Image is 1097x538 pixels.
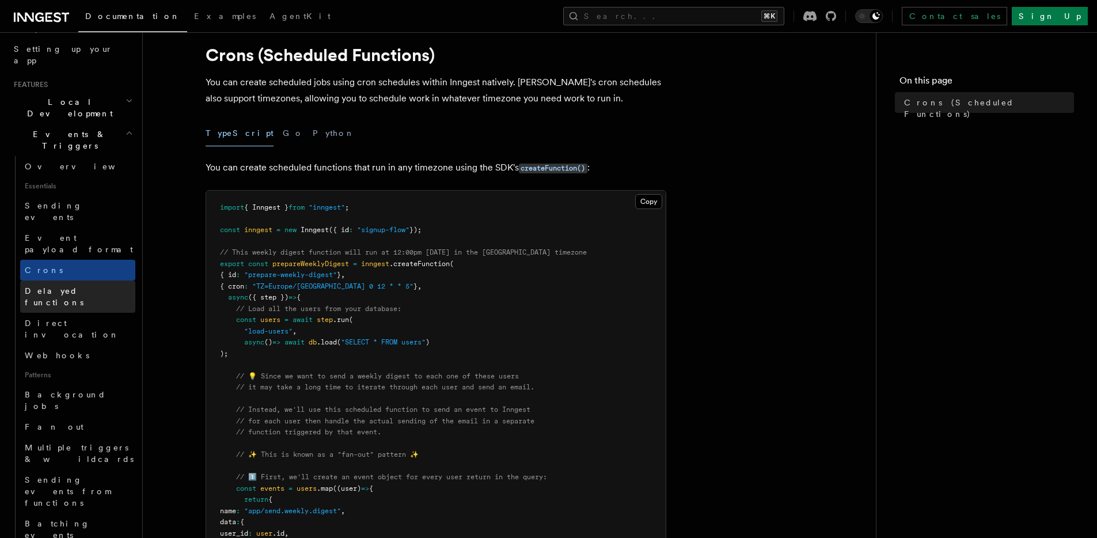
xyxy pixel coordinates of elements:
a: Webhooks [20,345,135,366]
a: Sending events from functions [20,469,135,513]
a: Contact sales [902,7,1007,25]
span: ({ step }) [248,293,289,301]
span: Features [9,80,48,89]
span: .load [317,338,337,346]
span: Inngest [301,226,329,234]
span: name [220,507,236,515]
a: Crons [20,260,135,281]
span: ); [220,350,228,358]
span: "inngest" [309,203,345,211]
span: // function triggered by that event. [236,428,381,436]
span: Multiple triggers & wildcards [25,443,134,464]
span: Crons (Scheduled Functions) [904,97,1074,120]
span: // Instead, we'll use this scheduled function to send an event to Inngest [236,406,530,414]
span: ( [349,316,353,324]
span: , [341,271,345,279]
span: Sending events [25,201,82,222]
span: ( [337,338,341,346]
span: .run [333,316,349,324]
span: = [289,484,293,492]
span: "SELECT * FROM users" [341,338,426,346]
a: AgentKit [263,3,337,31]
span: step [317,316,333,324]
span: , [417,282,422,290]
span: await [293,316,313,324]
span: "TZ=Europe/[GEOGRAPHIC_DATA] 0 12 * * 5" [252,282,413,290]
span: db [309,338,317,346]
span: ({ id [329,226,349,234]
a: Documentation [78,3,187,32]
span: prepareWeeklyDigest [272,260,349,268]
button: TypeScript [206,120,274,146]
span: "signup-flow" [357,226,409,234]
span: // it may take a long time to iterate through each user and send an email. [236,383,534,391]
p: You can create scheduled jobs using cron schedules within Inngest natively. [PERSON_NAME]'s cron ... [206,74,666,107]
span: Background jobs [25,390,106,411]
span: async [244,338,264,346]
span: new [284,226,297,234]
span: } [337,271,341,279]
span: users [297,484,317,492]
span: Setting up your app [14,44,113,65]
span: from [289,203,305,211]
a: Background jobs [20,384,135,416]
span: = [284,316,289,324]
button: Python [313,120,355,146]
span: Essentials [20,177,135,195]
a: createFunction() [519,162,587,173]
span: Local Development [9,96,126,119]
span: , [284,529,289,537]
span: Event payload format [25,233,133,254]
span: : [248,529,252,537]
kbd: ⌘K [761,10,777,22]
span: { [297,293,301,301]
a: Setting up your app [9,39,135,71]
a: Direct invocation [20,313,135,345]
span: await [284,338,305,346]
a: Examples [187,3,263,31]
h4: On this page [899,74,1074,92]
span: Patterns [20,366,135,384]
span: const [220,226,240,234]
span: () [264,338,272,346]
span: Examples [194,12,256,21]
span: Documentation [85,12,180,21]
span: { cron [220,282,244,290]
span: data [220,518,236,526]
span: => [289,293,297,301]
span: , [341,507,345,515]
span: const [236,316,256,324]
span: users [260,316,280,324]
span: { id [220,271,236,279]
a: Sign Up [1012,7,1088,25]
span: .createFunction [389,260,450,268]
span: ( [450,260,454,268]
button: Toggle dark mode [855,9,883,23]
button: Local Development [9,92,135,124]
span: // Load all the users from your database: [236,305,401,313]
a: Event payload format [20,228,135,260]
span: const [248,260,268,268]
span: AgentKit [269,12,331,21]
span: : [349,226,353,234]
span: { Inngest } [244,203,289,211]
span: { [369,484,373,492]
span: // 💡 Since we want to send a weekly digest to each one of these users [236,372,519,380]
button: Search...⌘K [563,7,784,25]
button: Copy [635,194,662,209]
a: Multiple triggers & wildcards [20,437,135,469]
span: // This weekly digest function will run at 12:00pm [DATE] in the [GEOGRAPHIC_DATA] timezone [220,248,587,256]
code: createFunction() [519,164,587,173]
h1: Crons (Scheduled Functions) [206,44,666,65]
a: Crons (Scheduled Functions) [899,92,1074,124]
span: { [268,495,272,503]
span: // ✨ This is known as a "fan-out" pattern ✨ [236,450,419,459]
span: events [260,484,284,492]
span: "load-users" [244,327,293,335]
span: // for each user then handle the actual sending of the email in a separate [236,417,534,425]
a: Delayed functions [20,281,135,313]
span: : [236,271,240,279]
span: ((user) [333,484,361,492]
span: .id [272,529,284,537]
button: Events & Triggers [9,124,135,156]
